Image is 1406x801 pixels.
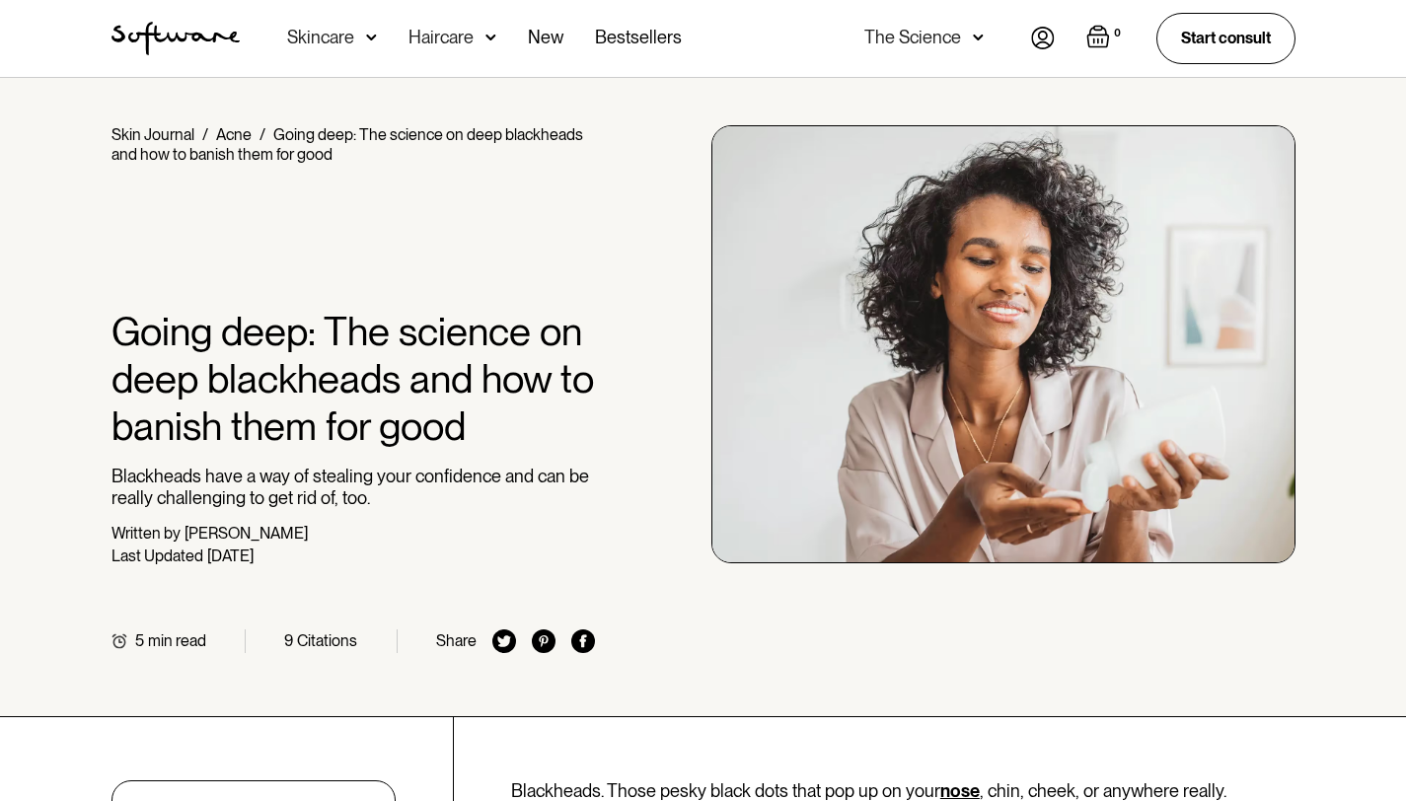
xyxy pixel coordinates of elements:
div: Share [436,631,477,650]
a: home [111,22,240,55]
div: / [202,125,208,144]
div: Written by [111,524,181,543]
p: Blackheads have a way of stealing your confidence and can be really challenging to get rid of, too. [111,466,596,508]
img: arrow down [485,28,496,47]
img: facebook icon [571,629,595,653]
div: [PERSON_NAME] [185,524,308,543]
div: The Science [864,28,961,47]
a: nose [940,780,980,801]
a: Open empty cart [1086,25,1125,52]
div: Last Updated [111,546,203,565]
div: 9 [284,631,293,650]
a: Start consult [1156,13,1295,63]
div: / [259,125,265,144]
h1: Going deep: The science on deep blackheads and how to banish them for good [111,308,596,450]
img: pinterest icon [532,629,555,653]
div: Skincare [287,28,354,47]
div: Citations [297,631,357,650]
a: Acne [216,125,252,144]
a: Skin Journal [111,125,194,144]
img: twitter icon [492,629,516,653]
img: Software Logo [111,22,240,55]
div: Haircare [408,28,474,47]
div: min read [148,631,206,650]
div: 0 [1110,25,1125,42]
img: arrow down [973,28,984,47]
img: arrow down [366,28,377,47]
div: 5 [135,631,144,650]
div: [DATE] [207,546,254,565]
div: Going deep: The science on deep blackheads and how to banish them for good [111,125,583,164]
